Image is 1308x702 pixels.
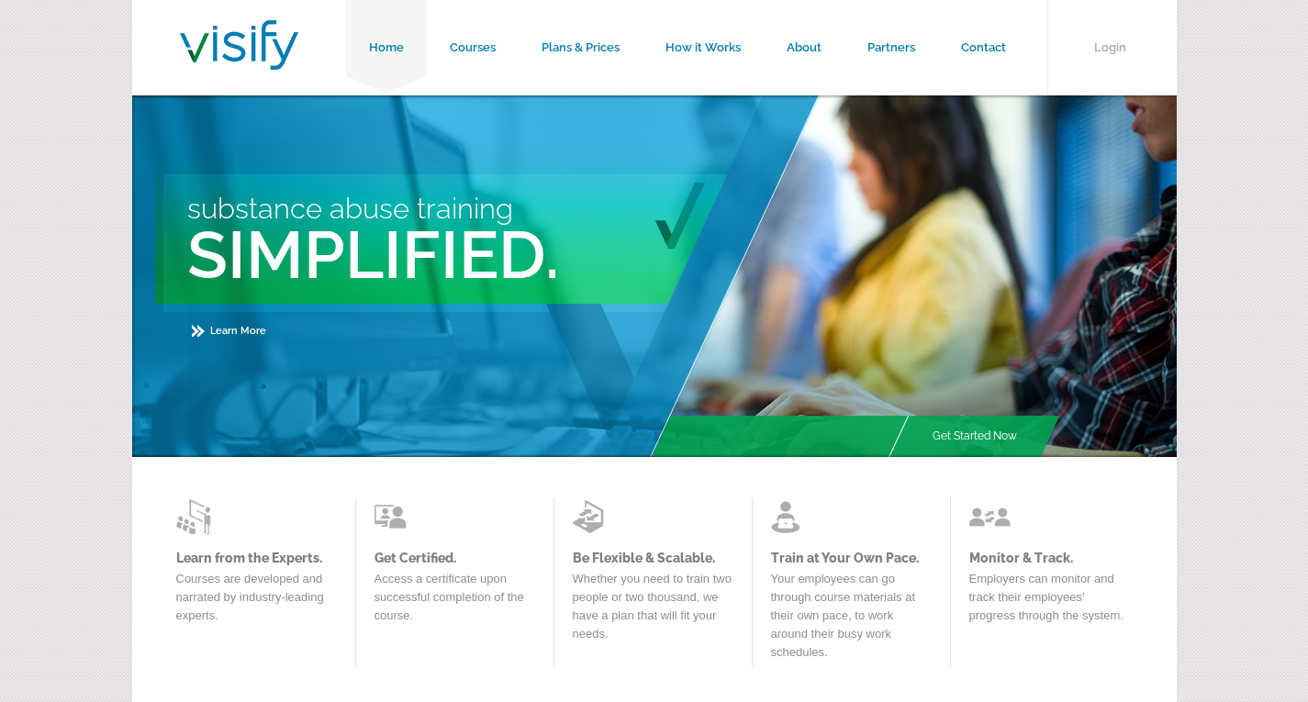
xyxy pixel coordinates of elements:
a: Monitor & Track. [969,551,1130,565]
img: Learn from the Experts [969,498,1011,535]
a: Visify Training [180,49,298,75]
img: Learn from the Experts [176,498,218,535]
p: Courses are developed and narrated by industry-leading experts. [176,570,337,634]
p: Your employees can go through course materials at their own pace, to work around their busy work ... [771,570,932,671]
img: Learn from the Experts [771,498,812,535]
p: Access a certificate upon successful completion of the course. [375,570,535,634]
p: Whether you need to train two people or two thousand, we have a plan that will fit your needs. [573,570,733,652]
img: Main Image [648,95,1177,457]
p: Employers can monitor and track their employees' progress through the system. [969,570,1130,634]
a: Be Flexible & Scalable. [573,551,733,565]
a: Learn from the Experts. [176,551,337,565]
img: Learn from the Experts [573,498,614,535]
img: Learn from the Experts [375,498,416,535]
h2: Simplified. [187,216,824,294]
a: Get Certified. [375,551,535,565]
h3: Substance Abuse Training [187,192,824,225]
a: Train at Your Own Pace. [771,551,932,565]
a: Get Started Now [910,416,1040,457]
img: Visify Training [180,20,298,70]
a: Learn More [192,325,266,337]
